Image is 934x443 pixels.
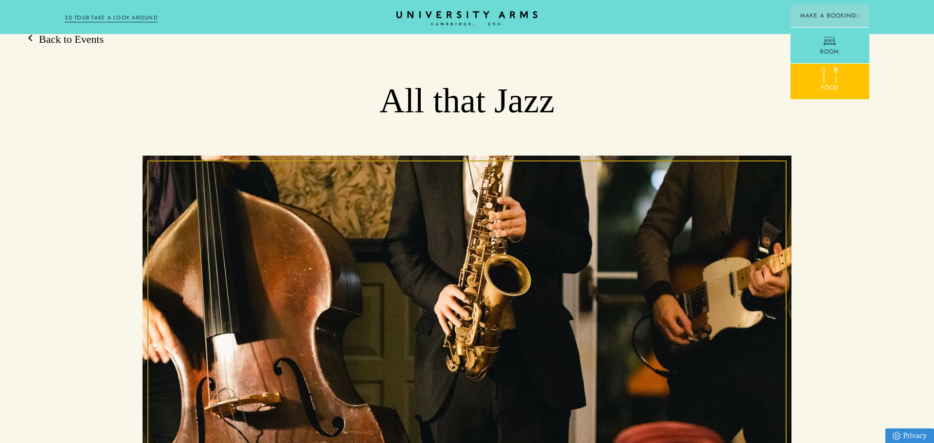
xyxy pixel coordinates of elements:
[65,14,158,22] a: 3D TOUR:TAKE A LOOK AROUND
[208,80,727,122] h1: All that Jazz
[820,47,839,56] span: Room
[893,432,900,440] img: Privacy
[856,14,860,18] img: Arrow icon
[885,428,934,443] a: Privacy
[800,11,860,20] span: Make a Booking
[29,32,104,47] a: Back to Events
[790,27,869,63] a: Room
[396,11,538,26] a: Home
[821,83,839,92] span: Food
[790,4,869,27] button: Make a BookingArrow icon
[790,63,869,99] a: Food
